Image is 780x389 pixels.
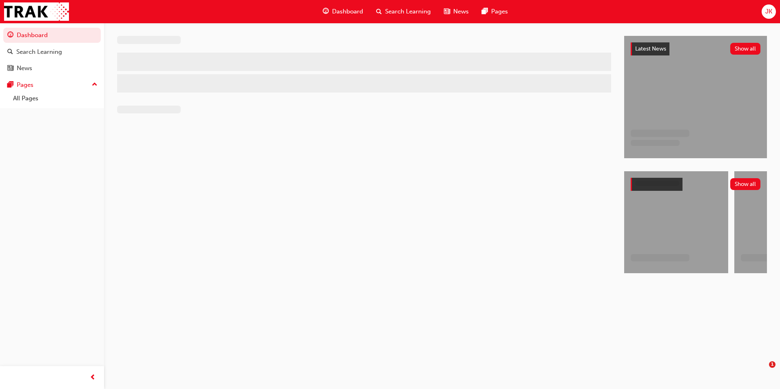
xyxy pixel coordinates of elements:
a: Dashboard [3,28,101,43]
span: pages-icon [482,7,488,17]
button: Show all [730,178,761,190]
span: 1 [769,361,776,368]
span: guage-icon [7,32,13,39]
span: Search Learning [385,7,431,16]
span: up-icon [92,80,97,90]
span: search-icon [7,49,13,56]
button: DashboardSearch LearningNews [3,26,101,77]
a: Show all [631,178,760,191]
span: Dashboard [332,7,363,16]
span: search-icon [376,7,382,17]
a: News [3,61,101,76]
a: pages-iconPages [475,3,514,20]
div: News [17,64,32,73]
span: news-icon [7,65,13,72]
a: Search Learning [3,44,101,60]
a: news-iconNews [437,3,475,20]
iframe: Intercom live chat [752,361,772,381]
a: guage-iconDashboard [316,3,370,20]
button: Pages [3,77,101,93]
button: Show all [730,43,761,55]
button: JK [762,4,776,19]
span: Pages [491,7,508,16]
span: news-icon [444,7,450,17]
span: prev-icon [90,373,96,383]
a: search-iconSearch Learning [370,3,437,20]
span: JK [765,7,772,16]
a: All Pages [10,92,101,105]
span: guage-icon [323,7,329,17]
span: pages-icon [7,82,13,89]
span: Latest News [635,45,666,52]
div: Pages [17,80,33,90]
a: Latest NewsShow all [631,42,760,55]
span: News [453,7,469,16]
img: Trak [4,2,69,21]
div: Search Learning [16,47,62,57]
